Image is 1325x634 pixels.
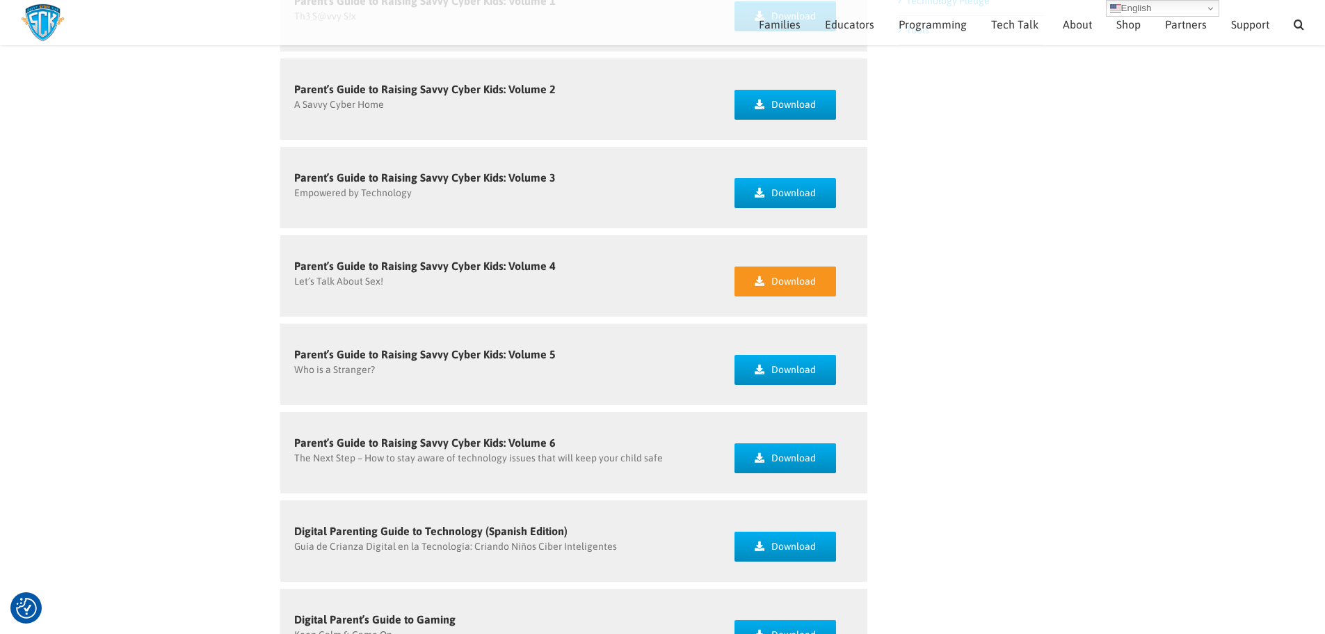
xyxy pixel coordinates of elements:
[1063,19,1092,30] span: About
[759,19,801,30] span: Families
[294,260,707,271] h5: Parent’s Guide to Raising Savvy Cyber Kids: Volume 4
[1165,19,1207,30] span: Partners
[734,90,836,120] a: Download
[771,452,816,464] span: Download
[771,364,816,376] span: Download
[771,187,816,199] span: Download
[771,276,816,287] span: Download
[16,598,37,619] img: Revisit consent button
[21,3,65,42] img: Savvy Cyber Kids Logo
[734,443,836,473] a: Download
[734,355,836,385] a: Download
[734,178,836,208] a: Download
[294,84,707,95] h5: Parent’s Guide to Raising Savvy Cyber Kids: Volume 2
[294,186,707,200] p: Empowered by Technology
[991,19,1038,30] span: Tech Talk
[294,525,707,537] h5: Digital Parenting Guide to Technology (Spanish Edition)
[771,541,816,553] span: Download
[294,274,707,289] p: Let’s Talk About Sex!
[1116,19,1141,30] span: Shop
[294,349,707,360] h5: Parent’s Guide to Raising Savvy Cyber Kids: Volume 5
[294,614,707,625] h5: Digital Parent’s Guide to Gaming
[899,19,967,30] span: Programming
[294,97,707,112] p: A Savvy Cyber Home
[1110,3,1121,14] img: en
[1231,19,1269,30] span: Support
[825,19,874,30] span: Educators
[294,363,707,377] p: Who is a Stranger?
[734,267,836,296] a: Download
[294,451,707,466] p: The Next Step – How to stay aware of technology issues that will keep your child safe
[294,437,707,448] h5: Parent’s Guide to Raising Savvy Cyber Kids: Volume 6
[294,539,707,554] p: Guía de Crianza Digital en la Tecnología: Criando Niños Ciber Inteligentes
[771,99,816,111] span: Download
[16,598,37,619] button: Consent Preferences
[294,172,707,183] h5: Parent’s Guide to Raising Savvy Cyber Kids: Volume 3
[734,532,836,562] a: Download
